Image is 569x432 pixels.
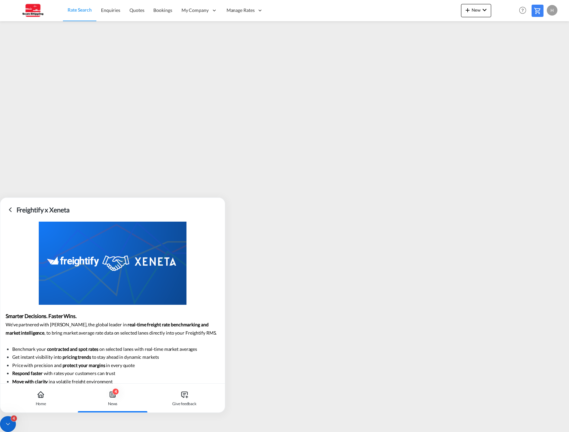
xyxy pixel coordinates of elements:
span: Quotes [129,7,144,13]
span: Manage Rates [227,7,255,14]
span: Help [517,5,528,16]
md-icon: icon-chevron-down [481,6,489,14]
md-icon: icon-plus 400-fg [464,6,472,14]
img: 123b615026f311ee80dabbd30bc9e10f.jpg [10,3,55,18]
span: Enquiries [101,7,120,13]
span: My Company [181,7,209,14]
button: icon-plus 400-fgNewicon-chevron-down [461,4,491,17]
div: H [547,5,557,16]
span: Rate Search [68,7,92,13]
span: New [464,7,489,13]
div: Help [517,5,532,17]
span: Bookings [153,7,172,13]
